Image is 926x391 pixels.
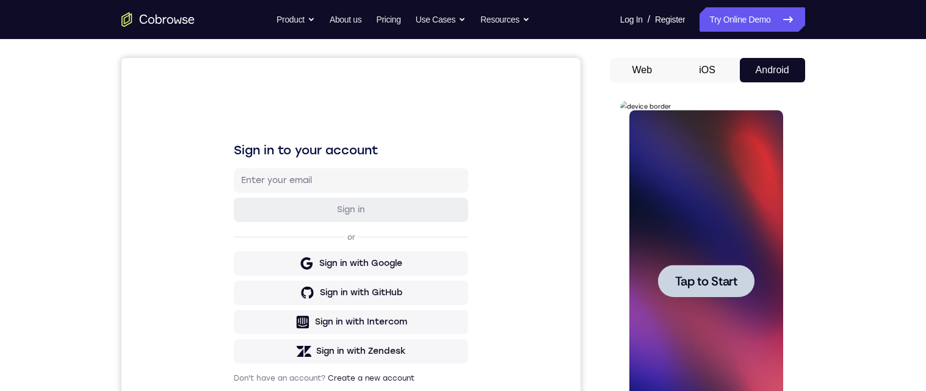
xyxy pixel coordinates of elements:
a: Go to the home page [121,12,195,27]
button: Resources [480,7,530,32]
button: Sign in with Intercom [112,252,347,276]
span: Tap to Start [55,174,117,186]
button: Tap to Start [38,163,134,196]
button: Sign in with Google [112,193,347,218]
div: Sign in with Zendesk [195,287,284,300]
button: Android [740,58,805,82]
a: Register [655,7,685,32]
a: Log In [620,7,643,32]
a: Pricing [376,7,400,32]
button: Sign in with GitHub [112,223,347,247]
button: Product [277,7,315,32]
button: Use Cases [416,7,466,32]
a: Try Online Demo [700,7,805,32]
a: Create a new account [206,316,293,325]
a: About us [330,7,361,32]
button: iOS [675,58,740,82]
div: Sign in with Intercom [194,258,286,270]
p: Don't have an account? [112,315,347,325]
div: Sign in with GitHub [198,229,281,241]
div: Sign in with Google [198,199,281,212]
button: Web [610,58,675,82]
p: or [223,174,236,184]
button: Sign in with Zendesk [112,281,347,306]
span: / [648,12,650,27]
